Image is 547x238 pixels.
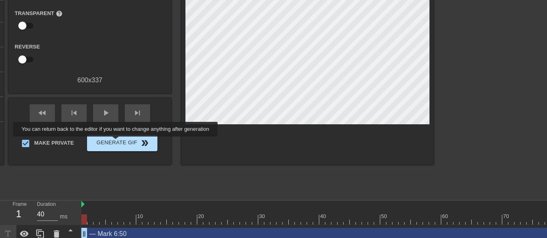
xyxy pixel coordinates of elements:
[503,212,510,220] div: 70
[137,212,144,220] div: 10
[13,207,25,221] div: 1
[60,212,68,221] div: ms
[37,202,56,207] label: Duration
[56,10,63,17] span: help
[80,230,88,238] span: drag_handle
[15,43,40,51] label: Reverse
[9,75,171,85] div: 600 x 337
[37,108,47,118] span: fast_rewind
[90,138,154,148] span: Generate Gif
[320,212,327,220] div: 40
[259,212,266,220] div: 30
[15,9,63,18] label: Transparent
[381,212,388,220] div: 50
[133,108,142,118] span: skip_next
[101,108,111,118] span: play_arrow
[7,201,31,224] div: Frame
[34,139,74,147] span: Make Private
[140,138,150,148] span: double_arrow
[198,212,205,220] div: 20
[442,212,449,220] div: 60
[69,108,79,118] span: skip_previous
[87,135,157,151] button: Generate Gif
